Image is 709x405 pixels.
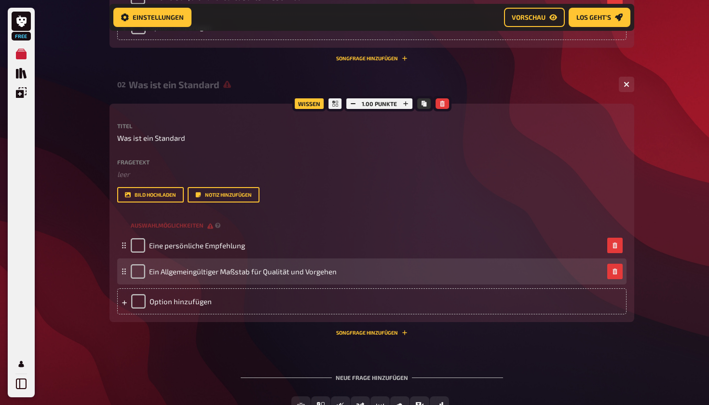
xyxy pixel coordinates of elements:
[133,14,184,21] span: Einstellungen
[344,96,415,111] div: 1.00 Punkte
[117,288,627,314] div: Option hinzufügen
[569,8,630,27] a: Los geht's
[12,44,31,64] a: Meine Quizze
[241,359,503,389] div: Neue Frage hinzufügen
[417,98,431,109] button: Kopieren
[12,83,31,102] a: Einblendungen
[12,64,31,83] a: Quiz Sammlung
[117,133,185,144] span: Was ist ein Standard
[117,187,184,202] button: Bild hochladen
[336,330,408,336] button: Songfrage hinzufügen
[512,14,545,21] span: Vorschau
[117,159,627,165] label: Fragetext
[129,79,611,90] div: Was ist ein Standard
[149,241,245,250] span: Eine persönliche Empfehlung
[117,123,627,129] label: Titel
[12,354,31,374] a: Mein Konto
[149,267,337,276] span: Ein Allgemeingültiger Maßstab für Qualität und Vorgehen
[117,80,125,89] div: 02
[131,221,213,229] span: Auswahlmöglichkeiten
[113,8,191,27] a: Einstellungen
[576,14,611,21] span: Los geht's
[188,187,259,202] button: Notiz hinzufügen
[13,33,30,39] span: Free
[292,96,326,111] div: Wissen
[504,8,565,27] a: Vorschau
[336,55,408,61] button: Songfrage hinzufügen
